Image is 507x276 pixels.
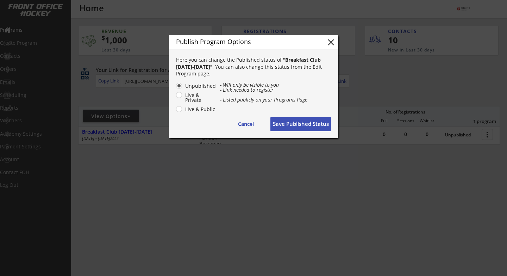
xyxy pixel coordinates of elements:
button: Cancel [228,117,263,131]
button: close [326,37,336,48]
label: Live & Private [183,93,216,103]
label: Unpublished [183,84,216,88]
div: - Will only be visible to you - Link needed to register - Listed publicly on your Programs Page [220,82,331,102]
div: Here you can change the Published status of " ". You can also change this status from the Edit Pr... [176,56,331,77]
strong: Breakfast Club [DATE]-[DATE] [176,56,322,70]
label: Live & Public [183,107,216,112]
button: Save Published Status [270,117,331,131]
div: Publish Program Options [176,38,315,45]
